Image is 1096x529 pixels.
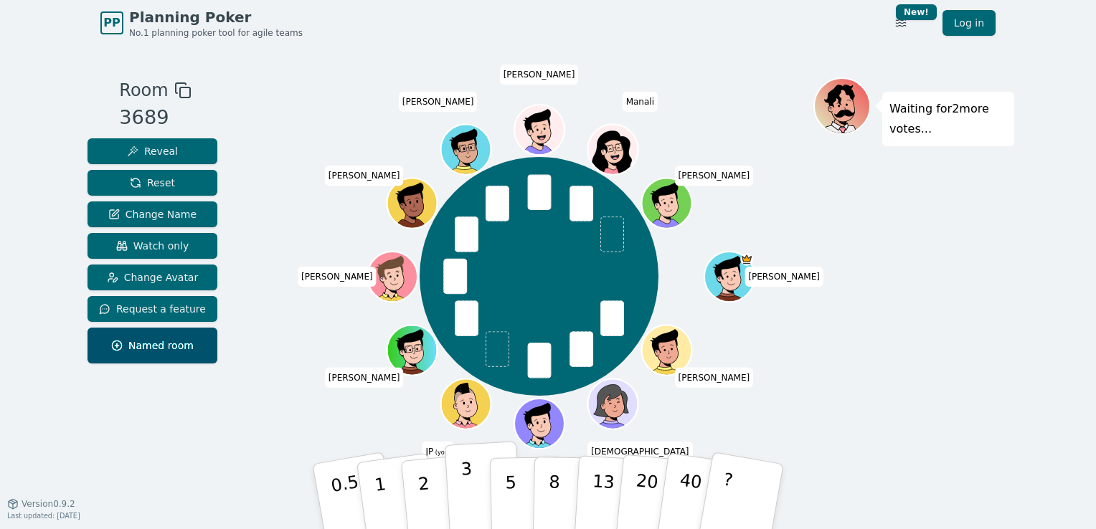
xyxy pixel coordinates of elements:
span: Change Avatar [107,270,199,285]
span: Watch only [116,239,189,253]
div: 3689 [119,103,191,133]
button: Reveal [88,138,217,164]
a: Log in [943,10,996,36]
span: Click to change your name [500,65,579,85]
button: Watch only [88,233,217,259]
span: Click to change your name [325,367,404,387]
span: Click to change your name [298,267,377,287]
div: New! [896,4,937,20]
button: Named room [88,328,217,363]
span: Planning Poker [129,7,303,27]
span: Click to change your name [399,92,478,112]
button: Click to change your avatar [442,380,489,427]
button: Change Avatar [88,264,217,290]
span: Version 0.9.2 [22,498,75,510]
span: Last updated: [DATE] [7,512,80,520]
span: Click to change your name [623,92,658,112]
span: Reveal [127,144,178,158]
button: Reset [88,170,217,196]
span: Click to change your name [325,166,404,186]
span: Click to change your name [745,267,823,287]
p: Waiting for 2 more votes... [889,99,1007,139]
span: No.1 planning poker tool for agile teams [129,27,303,39]
span: Click to change your name [587,441,692,461]
button: Request a feature [88,296,217,322]
span: Room [119,77,168,103]
span: Dan is the host [740,253,753,266]
span: (you) [433,449,450,455]
span: PP [103,14,120,32]
a: PPPlanning PokerNo.1 planning poker tool for agile teams [100,7,303,39]
button: Version0.9.2 [7,498,75,510]
span: Click to change your name [675,367,754,387]
span: Request a feature [99,302,206,316]
span: Change Name [108,207,197,221]
button: Change Name [88,201,217,227]
button: New! [888,10,914,36]
span: Click to change your name [675,166,754,186]
span: Click to change your name [422,441,454,461]
span: Named room [111,338,194,353]
span: Reset [130,176,175,190]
